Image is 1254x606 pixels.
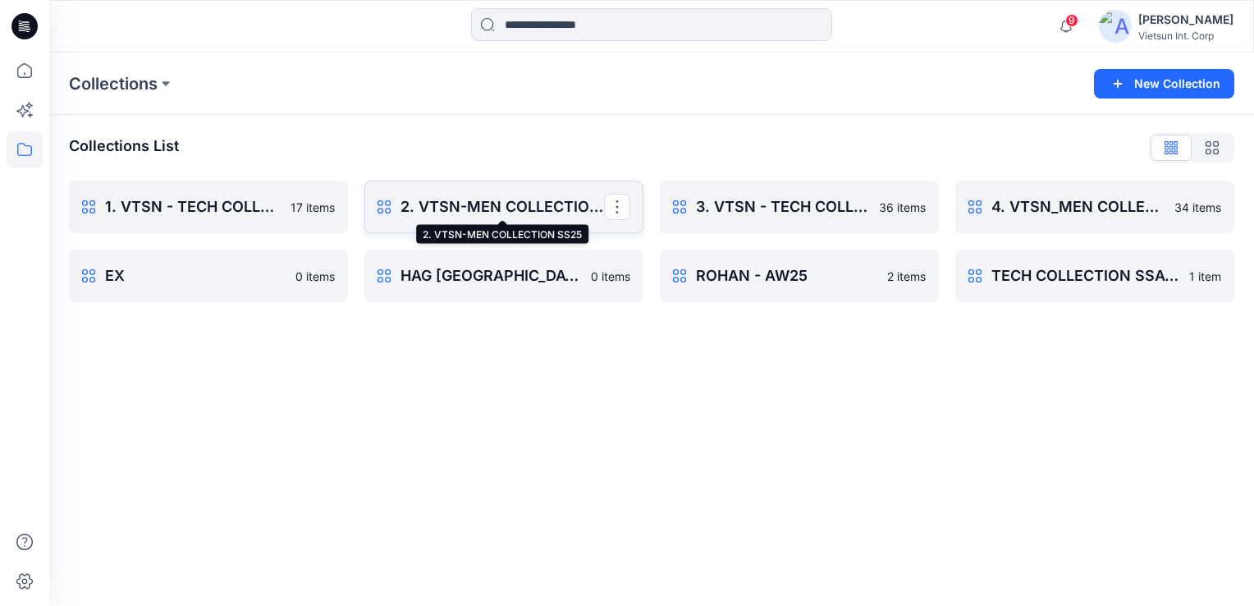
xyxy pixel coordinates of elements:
[879,199,926,216] p: 36 items
[660,181,939,233] a: 3. VTSN - TECH COLLECTION SS2636 items
[400,195,604,218] p: 2. VTSN-MEN COLLECTION SS25
[105,195,281,218] p: 1. VTSN - TECH COLLECTION SSAW25
[364,250,643,302] a: HAG [GEOGRAPHIC_DATA]0 items
[1138,30,1233,42] div: Vietsun Int. Corp
[955,181,1234,233] a: 4. VTSN_MEN COLLECTION AW2534 items
[591,268,630,285] p: 0 items
[660,250,939,302] a: ROHAN - AW252 items
[696,195,869,218] p: 3. VTSN - TECH COLLECTION SS26
[991,195,1165,218] p: 4. VTSN_MEN COLLECTION AW25
[291,199,335,216] p: 17 items
[696,264,877,287] p: ROHAN - AW25
[1189,268,1221,285] p: 1 item
[955,250,1234,302] a: TECH COLLECTION SSAW24/25 - Q3Q41 item
[1099,10,1132,43] img: avatar
[991,264,1179,287] p: TECH COLLECTION SSAW24/25 - Q3Q4
[1174,199,1221,216] p: 34 items
[364,181,643,233] a: 2. VTSN-MEN COLLECTION SS25
[69,181,348,233] a: 1. VTSN - TECH COLLECTION SSAW2517 items
[1094,69,1234,99] button: New Collection
[1138,10,1233,30] div: [PERSON_NAME]
[69,72,158,95] a: Collections
[69,135,179,161] p: Collections List
[887,268,926,285] p: 2 items
[105,264,286,287] p: EX
[69,250,348,302] a: EX0 items
[295,268,335,285] p: 0 items
[1065,14,1078,27] span: 9
[400,264,581,287] p: HAG [GEOGRAPHIC_DATA]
